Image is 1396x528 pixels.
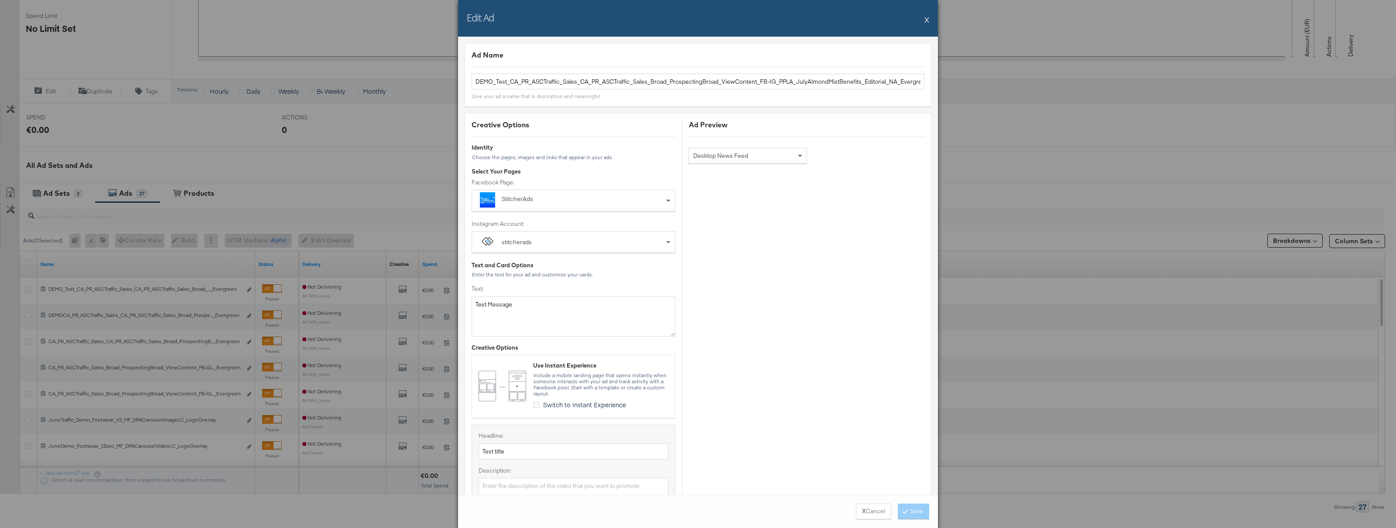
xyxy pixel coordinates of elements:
[689,120,924,130] div: Ad Preview
[693,152,748,160] span: Desktop News Feed
[472,344,675,352] div: Creative Options
[533,372,668,397] div: Include a mobile landing page that opens instantly when someone interacts with your ad and track ...
[472,285,675,293] label: Text:
[502,238,532,247] div: stitcherads
[472,178,675,187] label: Facebook Page:
[472,167,675,176] div: Select Your Pages
[543,400,626,409] span: Switch to Instant Experience
[472,50,924,60] div: Ad Name
[472,154,675,160] div: Choose the pages, images and links that appear in your ads.
[467,11,494,24] h2: Edit Ad
[924,11,929,28] button: X
[472,93,600,100] div: Give your ad a name that is descriptive and meaningful
[862,507,866,515] strong: X
[472,272,675,278] div: Enter the text for your ad and customize your cards.
[533,361,668,370] div: Use Instant Experience
[472,74,924,90] input: Name your ad ...
[472,120,675,130] div: Creative Options
[472,220,675,228] label: Instagram Account:
[472,143,675,152] div: Identity
[479,432,668,440] label: Headline:
[856,504,891,519] button: XCancel
[479,443,668,460] input: Tell people what your advert is about
[502,195,607,204] div: StitcherAds
[472,296,675,337] textarea: Test Message
[479,467,668,475] label: Description:
[472,261,675,269] div: Text and Card Options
